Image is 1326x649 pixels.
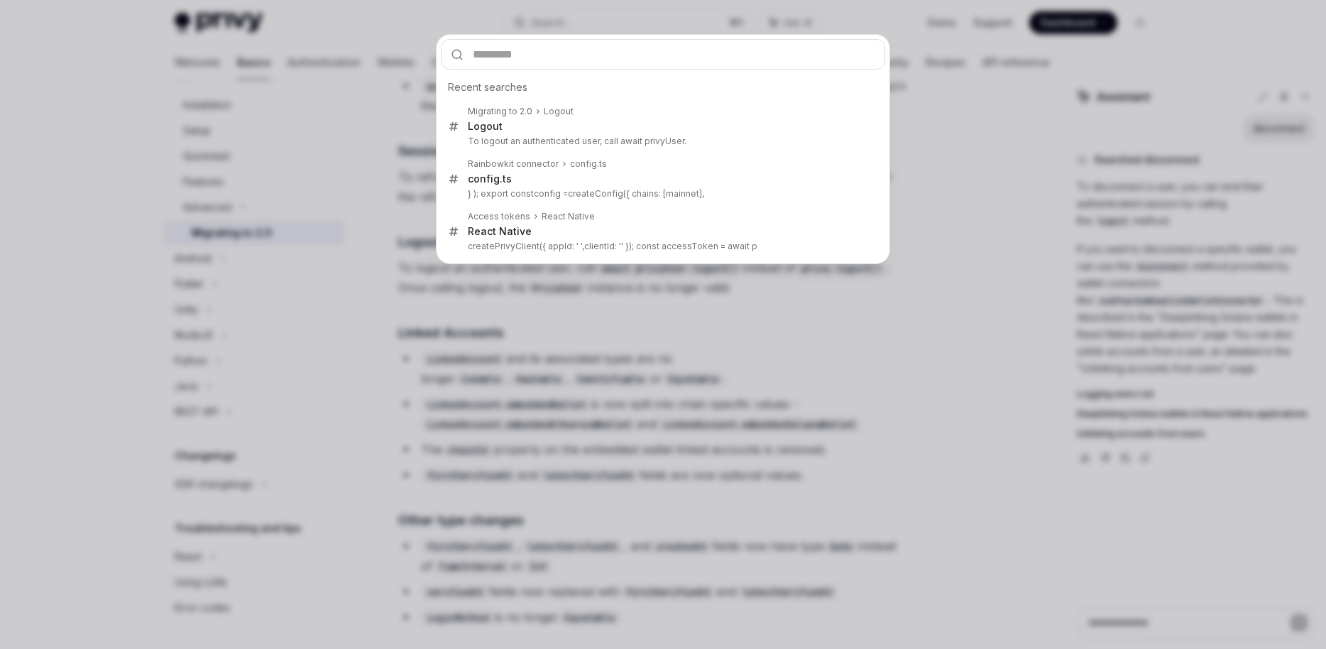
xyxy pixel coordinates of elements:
div: React Native [468,225,532,238]
div: Migrating to 2.0 [468,106,532,117]
span: Recent searches [448,80,527,94]
p: createPrivyClient({ appId: ' ', : '' }); const accessToken = await p [468,241,855,252]
div: React Native [542,211,595,222]
b: Logout [544,106,574,116]
b: clientId [584,241,615,251]
div: Access tokens [468,211,530,222]
div: config.ts [570,158,607,170]
div: Rainbowkit connector [468,158,559,170]
p: To logout an authenticated user, call await privyUser. [468,136,855,147]
b: config = [534,188,568,199]
b: Logout [468,120,503,132]
p: } ); export const createConfig({ chains: [mainnet], [468,188,855,200]
div: config.ts [468,173,512,185]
